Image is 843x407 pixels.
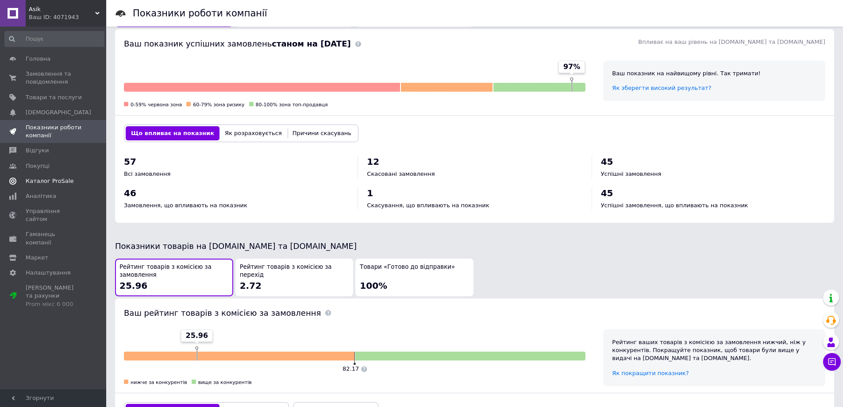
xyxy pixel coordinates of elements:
button: Причини скасувань [287,126,357,140]
input: Пошук [4,31,104,47]
span: Каталог ProSale [26,177,73,185]
span: Маркет [26,254,48,262]
div: Ваш показник на найвищому рівні. Так тримати! [612,70,816,78]
button: Чат з покупцем [823,353,841,371]
button: Як розраховується [219,126,287,140]
span: Головна [26,55,50,63]
h1: Показники роботи компанії [133,8,267,19]
div: Ваш ID: 4071943 [29,13,106,21]
span: 100% [360,280,387,291]
span: 80-100% зона топ-продавця [256,102,328,108]
span: 2.72 [240,280,262,291]
button: Що впливає на показник [126,126,219,140]
span: 1 [367,188,373,198]
span: вище за конкурентів [198,380,252,385]
span: 57 [124,156,136,167]
span: 25.96 [185,331,208,341]
span: Ваш рейтинг товарів з комісією за замовлення [124,308,321,318]
div: Prom мікс 6 000 [26,300,82,308]
b: станом на [DATE] [272,39,350,48]
span: Впливає на ваш рівень на [DOMAIN_NAME] та [DOMAIN_NAME] [638,39,825,45]
span: Asik [29,5,95,13]
span: 97% [563,62,580,72]
span: Скасовані замовлення [367,171,435,177]
span: Рейтинг товарів з комісією за замовлення [119,263,229,279]
span: Замовлення та повідомлення [26,70,82,86]
span: Успішні замовлення [601,171,662,177]
button: Товари «Готово до відправки»100% [355,259,473,296]
span: Успішні замовлення, що впливають на показник [601,202,748,209]
span: 46 [124,188,136,198]
span: 45 [601,156,613,167]
span: 60-79% зона ризику [193,102,244,108]
span: 82.17 [343,365,359,372]
span: Показники товарів на [DOMAIN_NAME] та [DOMAIN_NAME] [115,241,357,251]
span: Товари та послуги [26,93,82,101]
button: Рейтинг товарів з комісією за перехід2.72 [235,259,354,296]
span: 0-59% червона зона [131,102,182,108]
span: 25.96 [119,280,147,291]
a: Як покращити показник? [612,370,689,376]
span: Відгуки [26,147,49,155]
span: Аналітика [26,192,56,200]
span: Покупці [26,162,50,170]
div: Рейтинг ваших товарів з комісією за замовлення нижчий, ніж у конкурентів. Покращуйте показник, що... [612,338,816,363]
span: Рейтинг товарів з комісією за перехід [240,263,349,279]
span: [PERSON_NAME] та рахунки [26,284,82,308]
span: [DEMOGRAPHIC_DATA] [26,109,91,116]
span: Показники роботи компанії [26,124,82,140]
span: Ваш показник успішних замовлень [124,39,351,48]
span: Управління сайтом [26,207,82,223]
span: Скасування, що впливають на показник [367,202,489,209]
span: Замовлення, що впливають на показник [124,202,247,209]
span: нижче за конкурентів [131,380,187,385]
a: Як зберегти високий результат? [612,85,711,91]
span: 45 [601,188,613,198]
span: Всі замовлення [124,171,170,177]
span: Налаштування [26,269,71,277]
span: Гаманець компанії [26,230,82,246]
button: Рейтинг товарів з комісією за замовлення25.96 [115,259,233,296]
span: 12 [367,156,379,167]
span: Товари «Готово до відправки» [360,263,455,271]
